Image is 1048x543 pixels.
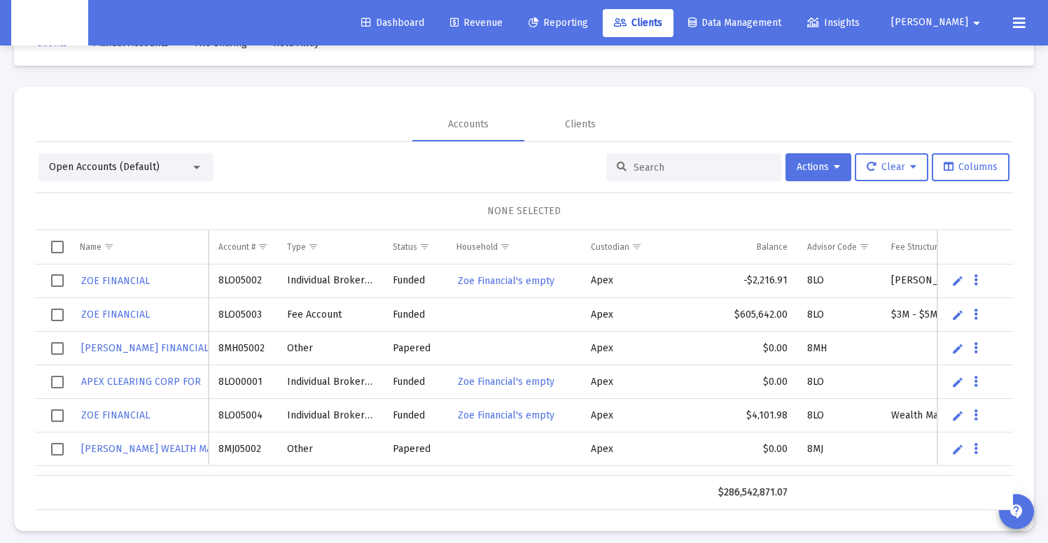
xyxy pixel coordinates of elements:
[447,230,581,264] td: Column Household
[51,376,64,388] div: Select row
[81,443,284,455] span: [PERSON_NAME] WEALTH MANAGEMENT AND
[277,432,383,466] td: Other
[968,9,985,37] mat-icon: arrow_drop_down
[874,8,1002,36] button: [PERSON_NAME]
[277,298,383,332] td: Fee Account
[287,241,306,253] div: Type
[458,275,554,287] span: Zoe Financial's empty
[393,375,437,389] div: Funded
[891,241,952,253] div: Fee Structure(s)
[81,309,150,320] span: ZOE FINANCIAL
[951,409,964,422] a: Edit
[258,241,268,252] span: Show filter options for column 'Account #'
[661,399,797,432] td: $4,101.98
[393,308,437,322] div: Funded
[797,399,881,432] td: 8LO
[1008,503,1025,520] mat-icon: contact_support
[456,241,498,253] div: Household
[209,298,277,332] td: 8LO05003
[603,9,673,37] a: Clients
[859,241,869,252] span: Show filter options for column 'Advisor Code'
[581,466,661,500] td: Apex
[419,241,430,252] span: Show filter options for column 'Status'
[688,17,781,29] span: Data Management
[867,161,916,173] span: Clear
[49,161,160,173] span: Open Accounts (Default)
[81,275,150,287] span: ZOE FINANCIAL
[22,9,78,37] img: Dashboard
[51,309,64,321] div: Select row
[517,9,599,37] a: Reporting
[807,241,857,253] div: Advisor Code
[277,265,383,298] td: Individual Brokerage
[209,432,277,466] td: 8MJ05002
[393,341,437,355] div: Papered
[35,230,1013,510] div: Data grid
[757,241,788,253] div: Balance
[350,9,435,37] a: Dashboard
[456,271,556,291] a: Zoe Financial's empty
[51,409,64,422] div: Select row
[277,332,383,365] td: Other
[785,153,851,181] button: Actions
[209,332,277,365] td: 8MH05002
[944,161,998,173] span: Columns
[951,443,964,456] a: Edit
[581,332,661,365] td: Apex
[581,230,661,264] td: Column Custodian
[80,405,151,425] a: ZOE FINANCIAL
[308,241,319,252] span: Show filter options for column 'Type'
[51,274,64,287] div: Select row
[797,161,840,173] span: Actions
[81,342,209,354] span: [PERSON_NAME] FINANCIAL
[439,9,514,37] a: Revenue
[277,230,383,264] td: Column Type
[677,9,792,37] a: Data Management
[393,241,417,253] div: Status
[581,265,661,298] td: Apex
[631,241,642,252] span: Show filter options for column 'Custodian'
[277,365,383,399] td: Individual Brokerage
[458,376,554,388] span: Zoe Financial's empty
[209,466,277,500] td: 8MJ05004
[932,153,1009,181] button: Columns
[361,17,424,29] span: Dashboard
[855,153,928,181] button: Clear
[209,365,277,399] td: 8LO00001
[797,265,881,298] td: 8LO
[456,405,556,425] a: Zoe Financial's empty
[891,17,968,29] span: [PERSON_NAME]
[661,365,797,399] td: $0.00
[51,241,64,253] div: Select all
[661,230,797,264] td: Column Balance
[614,17,662,29] span: Clients
[581,298,661,332] td: Apex
[796,9,871,37] a: Insights
[797,230,881,264] td: Column Advisor Code
[671,486,788,500] div: $286,542,871.07
[80,439,285,459] a: [PERSON_NAME] WEALTH MANAGEMENT AND
[661,432,797,466] td: $0.00
[797,432,881,466] td: 8MJ
[797,466,881,500] td: 8MJ
[456,372,556,392] a: Zoe Financial's empty
[881,265,977,298] td: [PERSON_NAME] Wealth Fee Schedule
[218,241,256,253] div: Account #
[661,466,797,500] td: $0.00
[661,332,797,365] td: $0.00
[565,118,596,132] div: Clients
[661,265,797,298] td: -$2,216.91
[70,230,209,264] td: Column Name
[393,274,437,288] div: Funded
[393,409,437,423] div: Funded
[80,338,210,358] a: [PERSON_NAME] FINANCIAL
[81,376,201,388] span: APEX CLEARING CORP FOR
[797,332,881,365] td: 8MH
[209,230,277,264] td: Column Account #
[951,376,964,388] a: Edit
[581,365,661,399] td: Apex
[51,443,64,456] div: Select row
[529,17,588,29] span: Reporting
[277,466,383,500] td: Other
[51,342,64,355] div: Select row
